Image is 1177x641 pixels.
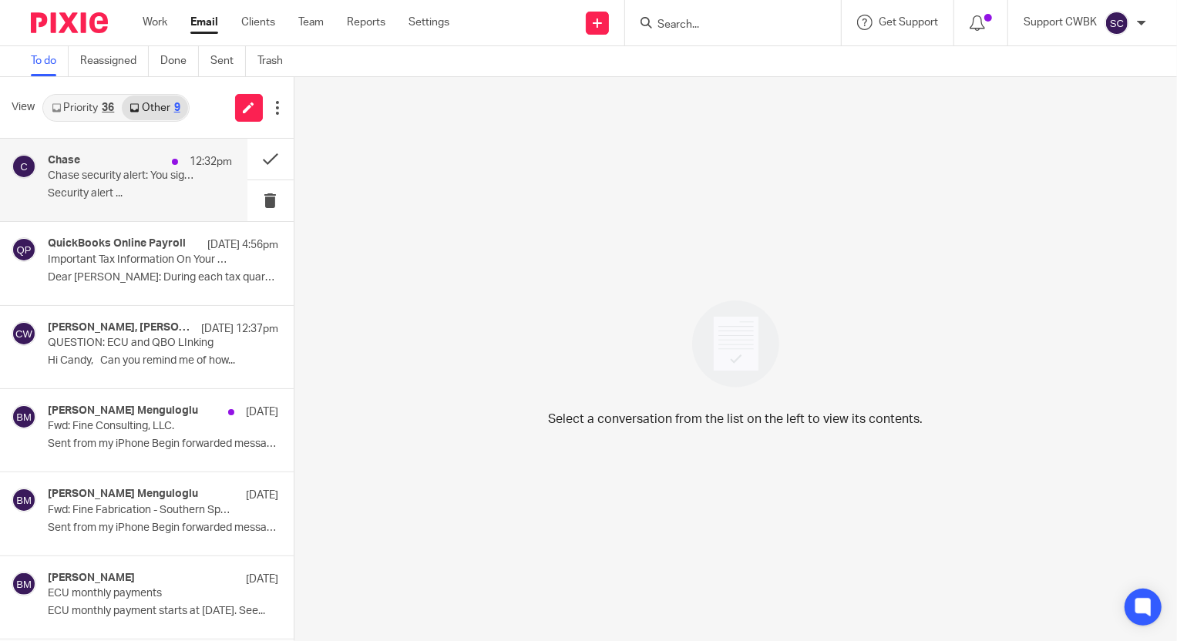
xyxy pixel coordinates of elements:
[174,102,180,113] div: 9
[48,154,80,167] h4: Chase
[12,404,36,429] img: svg%3E
[879,17,938,28] span: Get Support
[48,187,232,200] p: Security alert ...
[257,46,294,76] a: Trash
[12,237,36,262] img: svg%3E
[246,488,278,503] p: [DATE]
[190,15,218,30] a: Email
[201,321,278,337] p: [DATE] 12:37pm
[210,46,246,76] a: Sent
[48,420,232,433] p: Fwd: Fine Consulting, LLC.
[48,169,195,183] p: Chase security alert: You signed in with a new device
[48,337,232,350] p: QUESTION: ECU and QBO LInking
[241,15,275,30] a: Clients
[1024,15,1097,30] p: Support CWBK
[656,18,795,32] input: Search
[44,96,122,120] a: Priority36
[160,46,199,76] a: Done
[12,488,36,512] img: svg%3E
[682,290,789,398] img: image
[80,46,149,76] a: Reassigned
[12,572,36,596] img: svg%3E
[48,438,278,451] p: Sent from my iPhone Begin forwarded message: ...
[122,96,187,120] a: Other9
[31,12,108,33] img: Pixie
[12,321,36,346] img: svg%3E
[102,102,114,113] div: 36
[31,46,69,76] a: To do
[48,605,278,618] p: ECU monthly payment starts at [DATE]. See...
[1105,11,1129,35] img: svg%3E
[48,253,232,267] p: Important Tax Information On Your Federal Payment and Filing
[143,15,167,30] a: Work
[48,354,278,367] p: Hi Candy, Can you remind me of how...
[347,15,385,30] a: Reports
[246,404,278,420] p: [DATE]
[48,404,198,418] h4: [PERSON_NAME] Menguloglu
[12,154,36,179] img: svg%3E
[48,488,198,501] h4: [PERSON_NAME] Menguloglu
[48,522,278,535] p: Sent from my iPhone Begin forwarded message: ...
[48,271,278,284] p: Dear [PERSON_NAME]: During each tax quarter...
[207,237,278,253] p: [DATE] 4:56pm
[246,572,278,587] p: [DATE]
[298,15,324,30] a: Team
[409,15,449,30] a: Settings
[48,321,193,334] h4: [PERSON_NAME], [PERSON_NAME]
[548,410,923,428] p: Select a conversation from the list on the left to view its contents.
[190,154,232,169] p: 12:32pm
[12,99,35,116] span: View
[48,572,135,585] h4: [PERSON_NAME]
[48,504,232,517] p: Fwd: Fine Fabrication - Southern Sportz Store sign Design Revisions 1
[48,237,186,250] h4: QuickBooks Online Payroll
[48,587,232,600] p: ECU monthly payments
